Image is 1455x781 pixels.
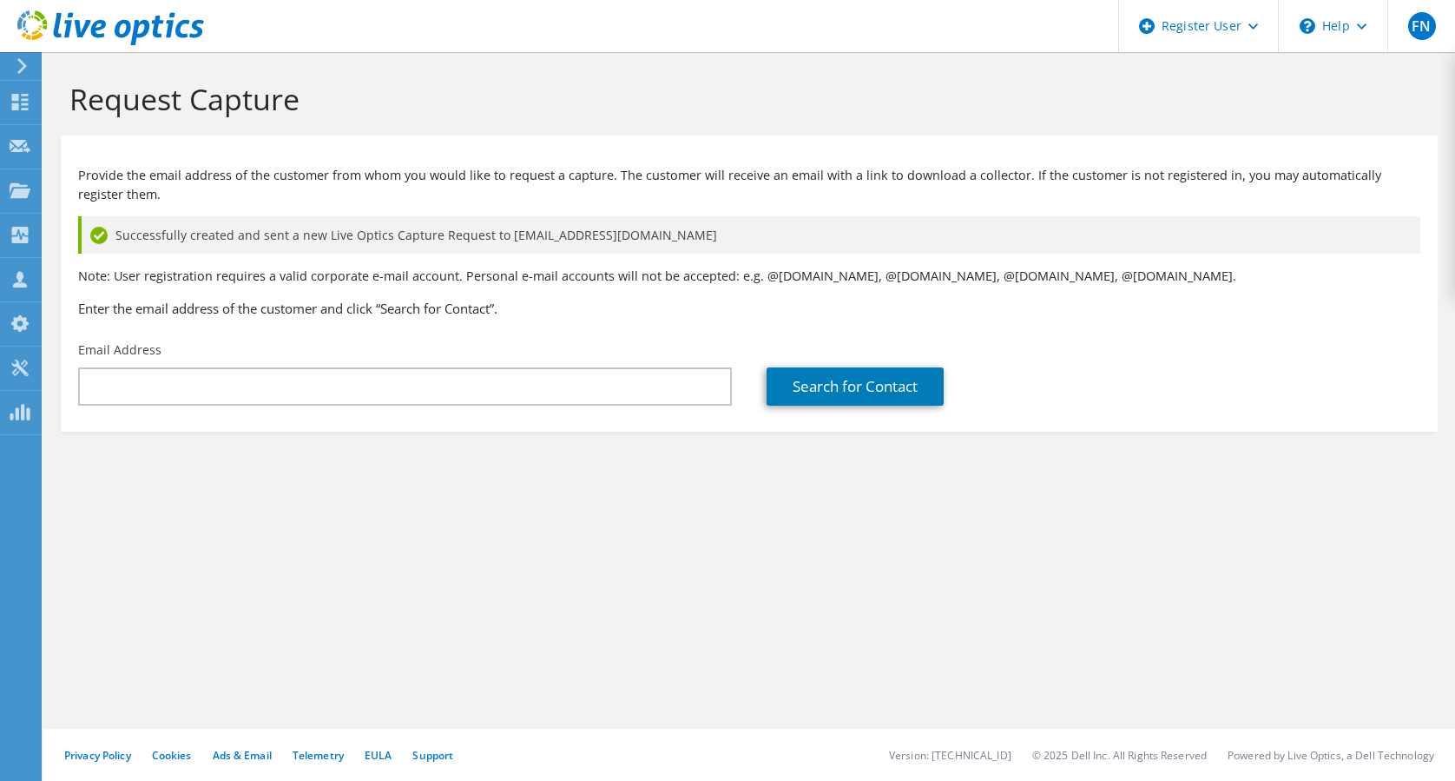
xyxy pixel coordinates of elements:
svg: \n [1300,18,1315,34]
a: EULA [365,748,392,763]
span: Successfully created and sent a new Live Optics Capture Request to [EMAIL_ADDRESS][DOMAIN_NAME] [115,226,717,245]
li: © 2025 Dell Inc. All Rights Reserved [1032,748,1207,763]
a: Telemetry [293,748,344,763]
p: Note: User registration requires a valid corporate e-mail account. Personal e-mail accounts will ... [78,267,1420,286]
a: Support [412,748,453,763]
a: Cookies [152,748,192,763]
label: Email Address [78,341,161,359]
a: Ads & Email [213,748,272,763]
li: Powered by Live Optics, a Dell Technology [1228,748,1434,763]
li: Version: [TECHNICAL_ID] [889,748,1011,763]
span: FN [1408,12,1436,40]
a: Search for Contact [767,367,944,406]
h1: Request Capture [69,81,1420,117]
a: Privacy Policy [64,748,131,763]
p: Provide the email address of the customer from whom you would like to request a capture. The cust... [78,166,1420,204]
h3: Enter the email address of the customer and click “Search for Contact”. [78,299,1420,318]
